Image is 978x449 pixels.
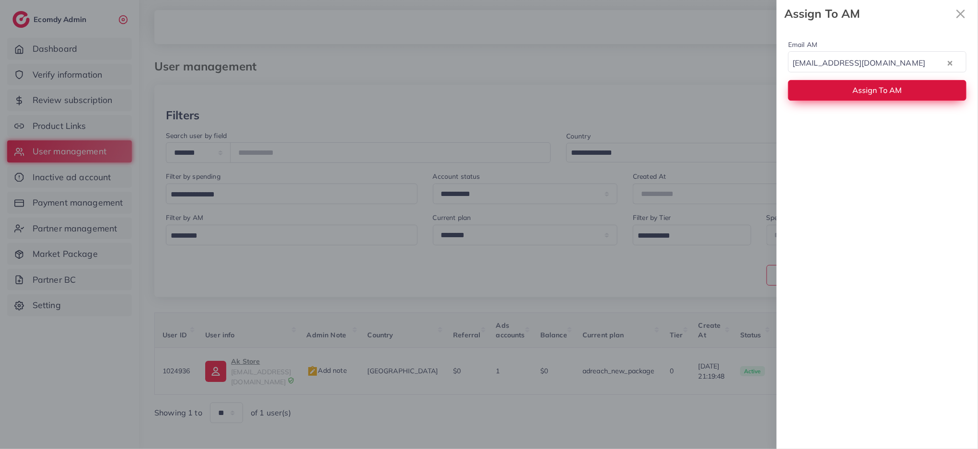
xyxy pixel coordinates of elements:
span: [EMAIL_ADDRESS][DOMAIN_NAME] [791,56,927,70]
label: Email AM [788,40,817,49]
span: Assign To AM [853,85,902,95]
strong: Assign To AM [784,5,951,22]
button: Close [951,4,970,23]
svg: x [951,4,970,23]
div: Search for option [788,51,966,72]
input: Search for option [928,56,945,70]
button: Clear Selected [948,57,953,68]
button: Assign To AM [788,80,966,101]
